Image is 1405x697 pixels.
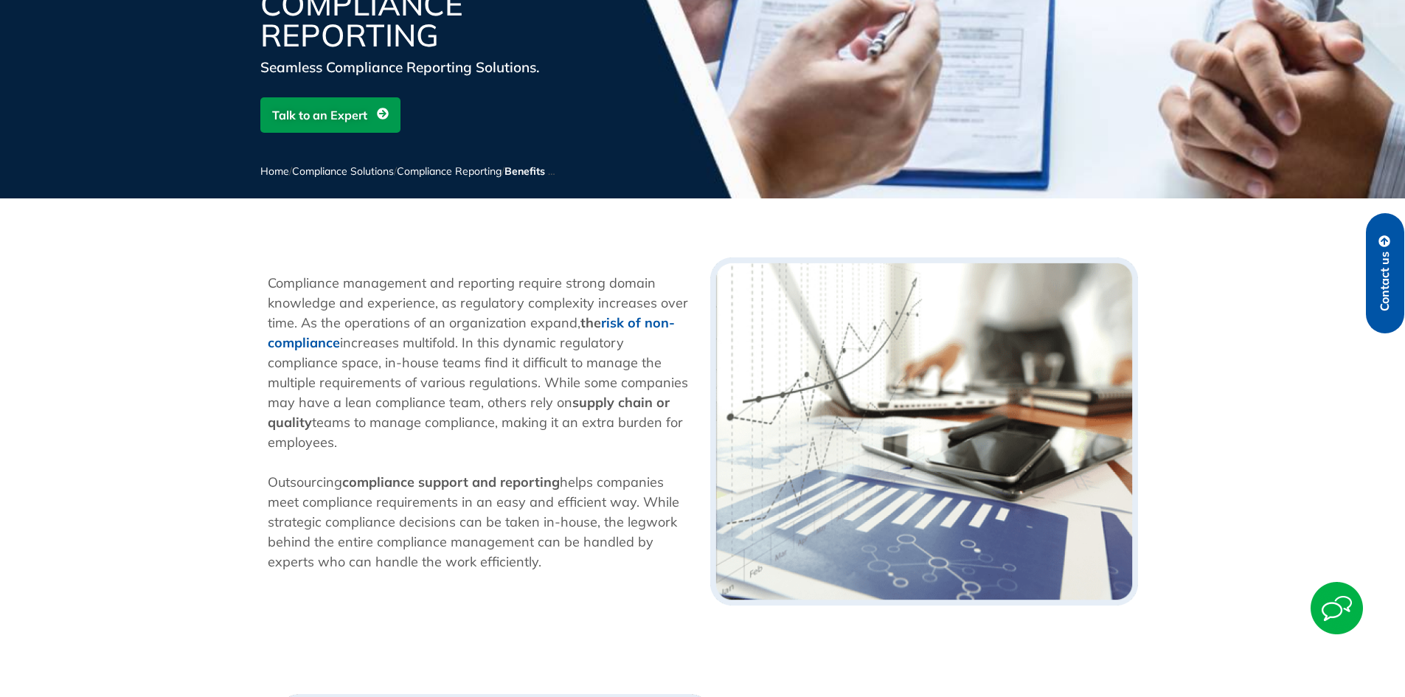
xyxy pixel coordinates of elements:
div: Seamless Compliance Reporting Solutions. [260,57,614,77]
span: / / / [260,164,737,178]
span: Contact us [1378,252,1392,311]
span: Outsourcing helps companies meet compliance requirements in an easy and efficient way. While stra... [268,474,679,570]
a: Home [260,164,289,178]
span: teams to manage compliance, making it an extra burden for employees. [268,414,683,451]
b: supply chain or quality [268,394,670,431]
span: Compliance management and reporting require strong domain knowledge and experience, as regulatory... [268,274,688,331]
span: Benefits Of Outsourcing Compliance Reporting [504,164,737,178]
a: Talk to an Expert [260,97,400,133]
span: increases multifold. In this dynamic regulatory compliance space, in-house teams find it difficul... [268,334,688,411]
strong: compliance support and reporting [342,474,560,490]
img: Start Chat [1311,582,1363,634]
a: Contact us [1366,213,1404,333]
a: Compliance Reporting [397,164,502,178]
span: Talk to an Expert [272,101,367,129]
a: Compliance Solutions [292,164,394,178]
